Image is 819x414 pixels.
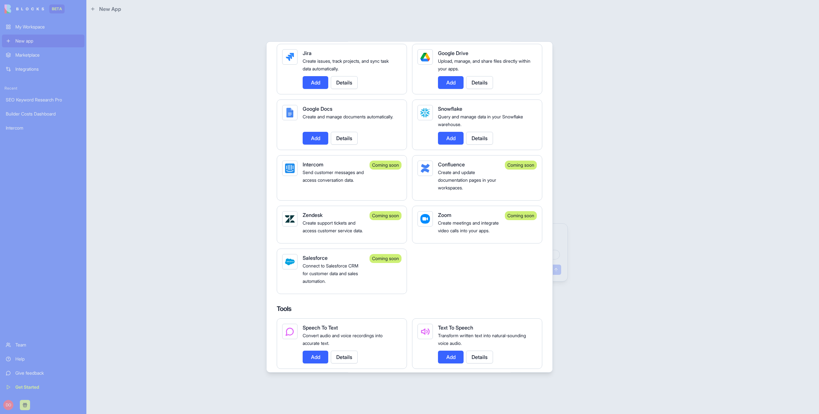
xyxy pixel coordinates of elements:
span: Jira [303,50,312,56]
span: Google Drive [438,50,468,56]
div: Coming soon [370,161,402,170]
button: Details [331,351,358,363]
span: Speech To Text [303,324,338,331]
div: Coming soon [505,161,537,170]
button: Add [438,76,464,89]
button: Add [303,132,328,145]
span: Upload, manage, and share files directly within your apps. [438,58,530,71]
h4: Tools [277,304,542,313]
span: Create and manage documents automatically. [303,114,393,119]
button: Details [466,132,493,145]
span: Google Docs [303,106,332,112]
span: Send customer messages and access conversation data. [303,170,364,183]
span: Intercom [303,161,323,168]
button: Add [438,132,464,145]
div: Coming soon [370,254,402,263]
span: Zoom [438,212,451,218]
button: Details [331,76,358,89]
span: Query and manage data in your Snowflake warehouse. [438,114,523,127]
button: Add [438,351,464,363]
button: Add [303,76,328,89]
span: Salesforce [303,255,328,261]
button: Add [303,351,328,363]
span: Create support tickets and access customer service data. [303,220,363,233]
div: Coming soon [370,211,402,220]
span: Confluence [438,161,465,168]
button: Details [331,132,358,145]
span: Connect to Salesforce CRM for customer data and sales automation. [303,263,358,284]
span: Transform written text into natural-sounding voice audio. [438,333,526,346]
span: Create meetings and integrate video calls into your apps. [438,220,499,233]
span: Zendesk [303,212,322,218]
span: Snowflake [438,106,462,112]
span: Convert audio and voice recordings into accurate text. [303,333,383,346]
span: Create issues, track projects, and sync task data automatically. [303,58,389,71]
button: Details [466,351,493,363]
span: Text To Speech [438,324,473,331]
span: Create and update documentation pages in your workspaces. [438,170,496,190]
button: Details [466,76,493,89]
div: Coming soon [505,211,537,220]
